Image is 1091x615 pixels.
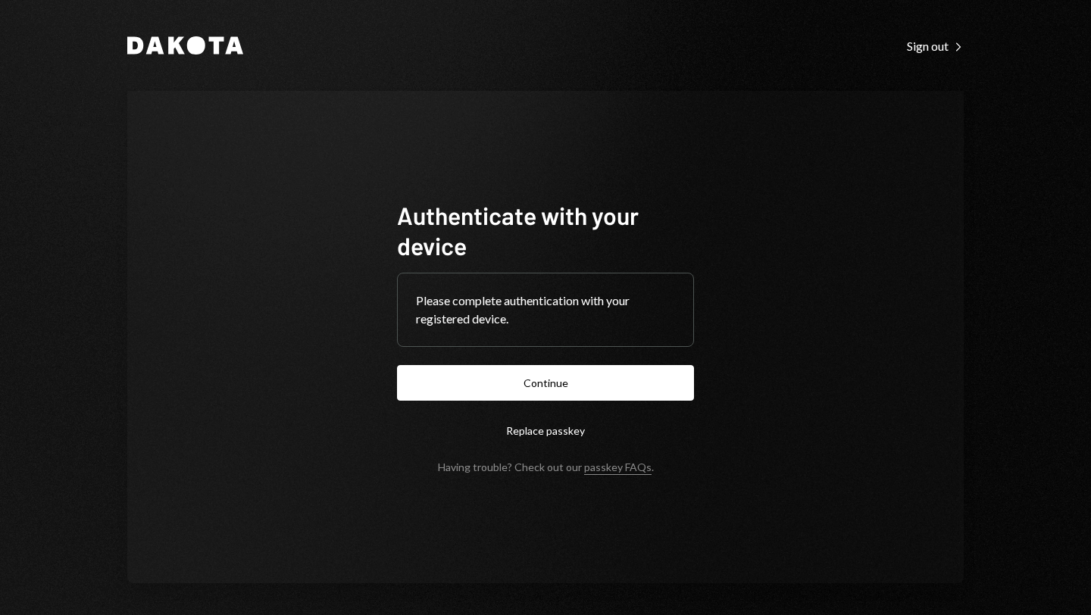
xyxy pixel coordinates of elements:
a: Sign out [907,37,964,54]
a: passkey FAQs [584,460,652,475]
button: Continue [397,365,694,401]
div: Please complete authentication with your registered device. [416,292,675,328]
div: Having trouble? Check out our . [438,460,654,473]
div: Sign out [907,39,964,54]
button: Replace passkey [397,413,694,448]
h1: Authenticate with your device [397,200,694,261]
